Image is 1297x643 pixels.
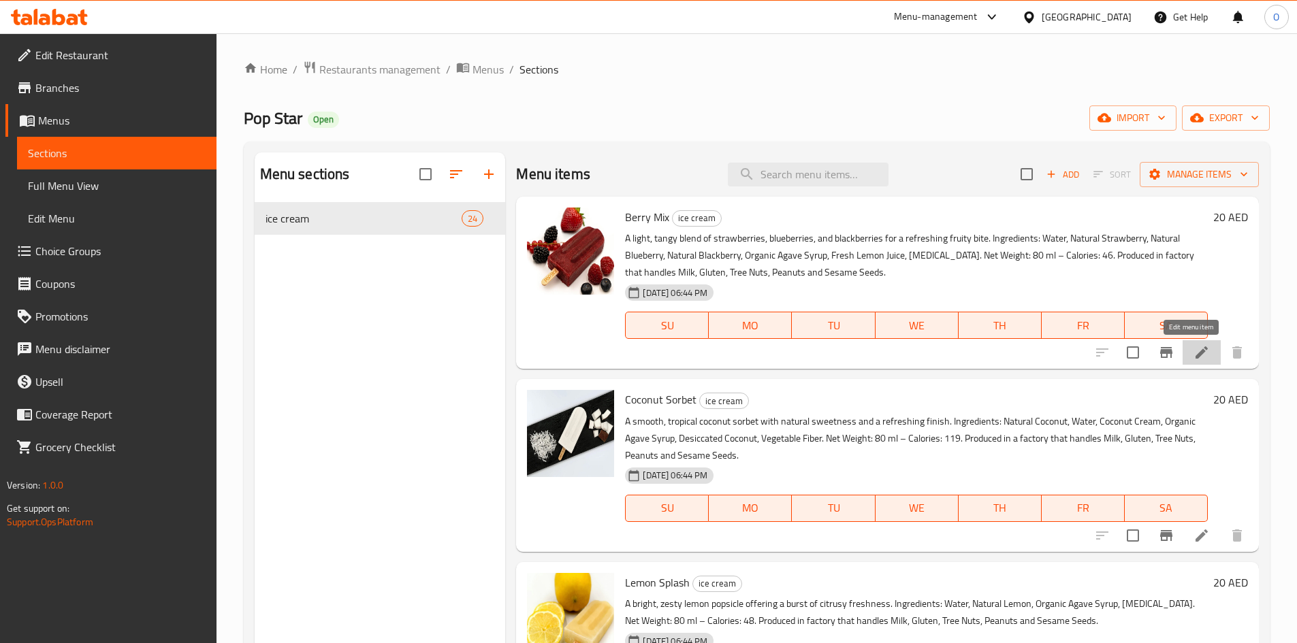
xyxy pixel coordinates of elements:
[964,498,1036,518] span: TH
[5,300,217,333] a: Promotions
[17,137,217,169] a: Sections
[28,145,206,161] span: Sections
[1194,527,1210,544] a: Edit menu item
[625,572,690,593] span: Lemon Splash
[35,47,206,63] span: Edit Restaurant
[1044,167,1081,182] span: Add
[709,312,792,339] button: MO
[625,230,1208,281] p: A light, tangy blend of strawberries, blueberries, and blackberries for a refreshing fruity bite....
[462,212,483,225] span: 24
[797,316,869,335] span: TU
[1041,164,1085,185] button: Add
[473,158,505,191] button: Add section
[876,495,959,522] button: WE
[1221,519,1253,552] button: delete
[714,316,786,335] span: MO
[625,413,1208,464] p: A smooth, tropical coconut sorbet with natural sweetness and a refreshing finish. Ingredients: Na...
[637,286,713,299] span: [DATE] 06:44 PM
[1047,498,1119,518] span: FR
[293,61,298,78] li: /
[1047,316,1119,335] span: FR
[625,595,1208,629] p: A bright, zesty lemon popsicle offering a burst of citrusy freshness. Ingredients: Water, Natural...
[625,389,696,410] span: Coconut Sorbet
[631,316,703,335] span: SU
[959,312,1042,339] button: TH
[672,210,722,227] div: ice cream
[1130,498,1202,518] span: SA
[473,61,504,78] span: Menus
[5,71,217,104] a: Branches
[5,431,217,463] a: Grocery Checklist
[319,61,441,78] span: Restaurants management
[881,316,953,335] span: WE
[1042,312,1125,339] button: FR
[1042,495,1125,522] button: FR
[1012,160,1041,188] span: Select section
[1213,208,1248,227] h6: 20 AED
[1085,164,1140,185] span: Select section first
[881,498,953,518] span: WE
[35,308,206,325] span: Promotions
[1125,495,1208,522] button: SA
[709,495,792,522] button: MO
[1125,312,1208,339] button: SA
[7,499,69,517] span: Get support on:
[42,476,63,494] span: 1.0.0
[411,160,440,188] span: Select all sections
[792,312,875,339] button: TU
[303,61,441,78] a: Restaurants management
[28,210,206,227] span: Edit Menu
[894,9,978,25] div: Menu-management
[456,61,504,78] a: Menus
[38,112,206,129] span: Menus
[714,498,786,518] span: MO
[519,61,558,78] span: Sections
[308,112,339,128] div: Open
[266,210,462,227] span: ice cream
[28,178,206,194] span: Full Menu View
[1182,105,1270,131] button: export
[1130,316,1202,335] span: SA
[699,393,749,409] div: ice cream
[673,210,721,226] span: ice cream
[700,393,748,409] span: ice cream
[1221,336,1253,369] button: delete
[1213,573,1248,592] h6: 20 AED
[7,476,40,494] span: Version:
[1150,336,1183,369] button: Branch-specific-item
[308,114,339,125] span: Open
[255,197,506,240] nav: Menu sections
[625,312,709,339] button: SU
[693,576,741,591] span: ice cream
[244,103,302,133] span: Pop Star
[625,495,709,522] button: SU
[509,61,514,78] li: /
[1150,519,1183,552] button: Branch-specific-item
[692,576,742,592] div: ice cream
[17,169,217,202] a: Full Menu View
[527,390,614,477] img: Coconut Sorbet
[792,495,875,522] button: TU
[462,210,483,227] div: items
[1140,162,1259,187] button: Manage items
[1100,110,1166,127] span: import
[1193,110,1259,127] span: export
[244,61,1270,78] nav: breadcrumb
[1213,390,1248,409] h6: 20 AED
[637,469,713,482] span: [DATE] 06:44 PM
[728,163,888,186] input: search
[35,439,206,455] span: Grocery Checklist
[35,276,206,292] span: Coupons
[1042,10,1132,24] div: [GEOGRAPHIC_DATA]
[797,498,869,518] span: TU
[964,316,1036,335] span: TH
[1273,10,1279,24] span: O
[440,158,473,191] span: Sort sections
[876,312,959,339] button: WE
[1089,105,1176,131] button: import
[260,164,350,184] h2: Menu sections
[446,61,451,78] li: /
[1041,164,1085,185] span: Add item
[255,202,506,235] div: ice cream24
